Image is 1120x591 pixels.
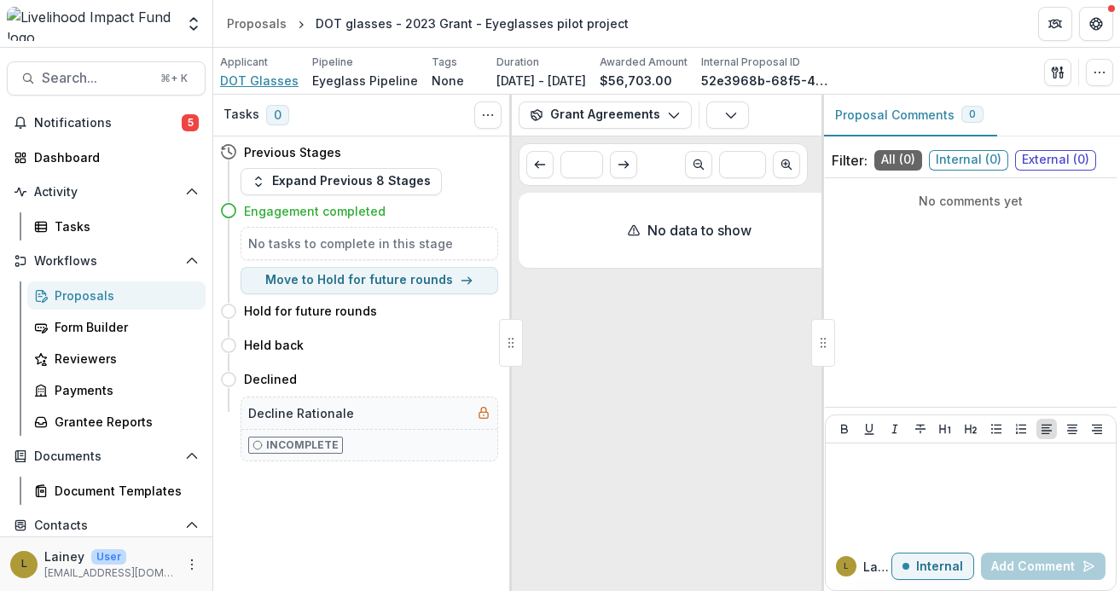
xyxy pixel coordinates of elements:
[1015,150,1096,171] span: External ( 0 )
[55,287,192,304] div: Proposals
[34,449,178,464] span: Documents
[244,143,341,161] h4: Previous Stages
[21,559,27,570] div: Lainey
[312,72,418,90] p: Eyeglass Pipeline
[7,61,206,96] button: Search...
[55,318,192,336] div: Form Builder
[55,413,192,431] div: Grantee Reports
[1038,7,1072,41] button: Partners
[34,254,178,269] span: Workflows
[891,553,974,580] button: Internal
[7,178,206,206] button: Open Activity
[874,150,922,171] span: All ( 0 )
[1062,419,1082,439] button: Align Center
[834,419,855,439] button: Bold
[316,14,629,32] div: DOT glasses - 2023 Grant - Eyeglasses pilot project
[844,562,849,571] div: Lainey
[526,151,554,178] button: Scroll to previous page
[832,192,1110,210] p: No comments yet
[244,302,377,320] h4: Hold for future rounds
[496,55,539,70] p: Duration
[244,336,304,354] h4: Held back
[929,150,1008,171] span: Internal ( 0 )
[27,376,206,404] a: Payments
[647,220,752,240] p: No data to show
[7,7,175,41] img: Livelihood Impact Fund logo
[182,114,199,131] span: 5
[685,151,712,178] button: Scroll to previous page
[496,72,586,90] p: [DATE] - [DATE]
[182,554,202,575] button: More
[7,143,206,171] a: Dashboard
[1011,419,1031,439] button: Ordered List
[600,72,672,90] p: $56,703.00
[227,14,287,32] div: Proposals
[91,549,126,565] p: User
[312,55,353,70] p: Pipeline
[55,381,192,399] div: Payments
[248,404,354,422] h5: Decline Rationale
[241,267,498,294] button: Move to Hold for future rounds
[1087,419,1107,439] button: Align Right
[863,558,891,576] p: Lainey
[55,482,192,500] div: Document Templates
[821,95,997,136] button: Proposal Comments
[910,419,931,439] button: Strike
[773,151,800,178] button: Scroll to next page
[34,185,178,200] span: Activity
[610,151,637,178] button: Scroll to next page
[432,55,457,70] p: Tags
[885,419,905,439] button: Italicize
[600,55,688,70] p: Awarded Amount
[935,419,955,439] button: Heading 1
[7,443,206,470] button: Open Documents
[27,313,206,341] a: Form Builder
[27,281,206,310] a: Proposals
[44,565,175,581] p: [EMAIL_ADDRESS][DOMAIN_NAME]
[220,11,635,36] nav: breadcrumb
[969,108,976,120] span: 0
[7,247,206,275] button: Open Workflows
[960,419,981,439] button: Heading 2
[701,72,829,90] p: 52e3968b-68f5-40d2-8324-e063d942ee98
[27,345,206,373] a: Reviewers
[432,72,464,90] p: None
[474,101,502,129] button: Toggle View Cancelled Tasks
[223,107,259,122] h3: Tasks
[1036,419,1057,439] button: Align Left
[34,116,182,130] span: Notifications
[44,548,84,565] p: Lainey
[244,370,297,388] h4: Declined
[832,150,868,171] p: Filter:
[220,11,293,36] a: Proposals
[42,70,150,86] span: Search...
[7,512,206,539] button: Open Contacts
[27,477,206,505] a: Document Templates
[34,519,178,533] span: Contacts
[248,235,490,252] h5: No tasks to complete in this stage
[701,55,800,70] p: Internal Proposal ID
[986,419,1007,439] button: Bullet List
[182,7,206,41] button: Open entity switcher
[859,419,879,439] button: Underline
[266,105,289,125] span: 0
[241,168,442,195] button: Expand Previous 8 Stages
[519,101,692,129] button: Grant Agreements
[157,69,191,88] div: ⌘ + K
[34,148,192,166] div: Dashboard
[916,559,963,574] p: Internal
[55,350,192,368] div: Reviewers
[266,437,339,453] p: Incomplete
[27,408,206,436] a: Grantee Reports
[220,55,268,70] p: Applicant
[981,553,1105,580] button: Add Comment
[1079,7,1113,41] button: Get Help
[220,72,299,90] a: DOT Glasses
[55,217,192,235] div: Tasks
[244,202,386,220] h4: Engagement completed
[7,109,206,136] button: Notifications5
[27,212,206,240] a: Tasks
